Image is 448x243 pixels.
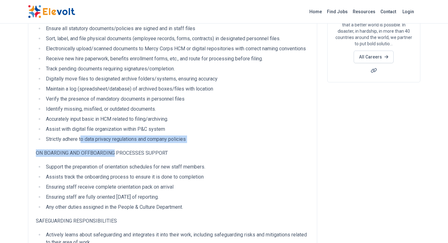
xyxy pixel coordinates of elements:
[324,7,350,17] a: Find Jobs
[44,193,309,201] li: Ensuring staff are fully oriented [DATE] of reporting.
[36,149,309,157] p: ON BOARDING AND OFFBOARDING PROCESSES SUPPORT
[44,163,309,171] li: Support the preparation of orientation schedules for new staff members.
[44,95,309,103] li: Verify the presence of mandatory documents in personnel files
[44,183,309,191] li: Ensuring staff receive complete orientation pack on arrival
[44,115,309,123] li: Accurately input basic in HCM related to filing/archiving.
[44,35,309,42] li: Sort, label, and file physical documents (employee records, forms, contracts) in designated perso...
[44,25,309,32] li: Ensure all statutory documents/policies are signed and in staff files
[44,125,309,133] li: Assist with digital file organization within P&C system
[399,5,418,18] a: Login
[335,9,412,47] p: Mercy Corps is a leading global organization powered by the belief that a better world is possibl...
[44,173,309,181] li: Assists track the onboarding process to ensure it is done to completion
[378,7,399,17] a: Contact
[44,85,309,93] li: Maintain a log (spreadsheet/database) of archived boxes/files with location
[36,217,309,225] p: SAFEGUARDING RESPONSIBILITIES
[44,105,309,113] li: Identify missing, misfiled, or outdated documents.
[44,65,309,73] li: Track pending documents requiring signatures/completion.
[307,7,324,17] a: Home
[44,203,309,211] li: Any other duties assigned in the People & Culture Department.
[44,75,309,83] li: Digitally move files to designated archive folders/systems, ensuring accuracy
[350,7,378,17] a: Resources
[44,55,309,63] li: Receive new hire paperwork, benefits enrollment forms, etc., and route for processing before filing.
[28,5,75,18] img: Elevolt
[44,45,309,52] li: Electronically upload/scanned documents to Mercy Corps HCM or digital repositories with correct n...
[417,213,448,243] iframe: Chat Widget
[44,135,309,143] li: Strictly adhere to data privacy regulations and company policies
[354,51,394,63] a: All Careers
